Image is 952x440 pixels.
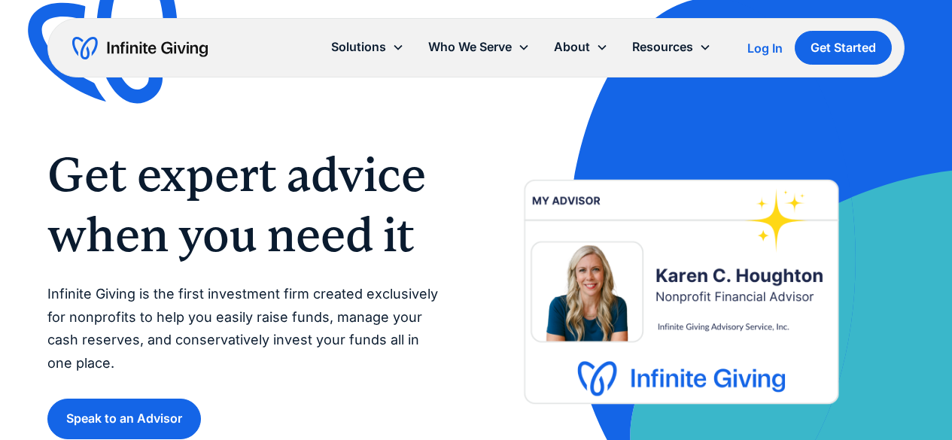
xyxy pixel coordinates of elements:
div: Solutions [319,31,416,63]
a: Get Started [795,31,892,65]
div: Solutions [331,37,386,57]
div: Log In [747,42,783,54]
a: Log In [747,39,783,57]
div: About [542,31,620,63]
p: Infinite Giving is the first investment firm created exclusively for nonprofits to help you easil... [47,283,446,375]
a: Speak to an Advisor [47,399,201,438]
div: Resources [632,37,693,57]
a: home [72,36,208,60]
h1: Get expert advice when you need it [47,144,446,265]
div: Who We Serve [428,37,512,57]
div: Who We Serve [416,31,542,63]
div: About [554,37,590,57]
div: Resources [620,31,723,63]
